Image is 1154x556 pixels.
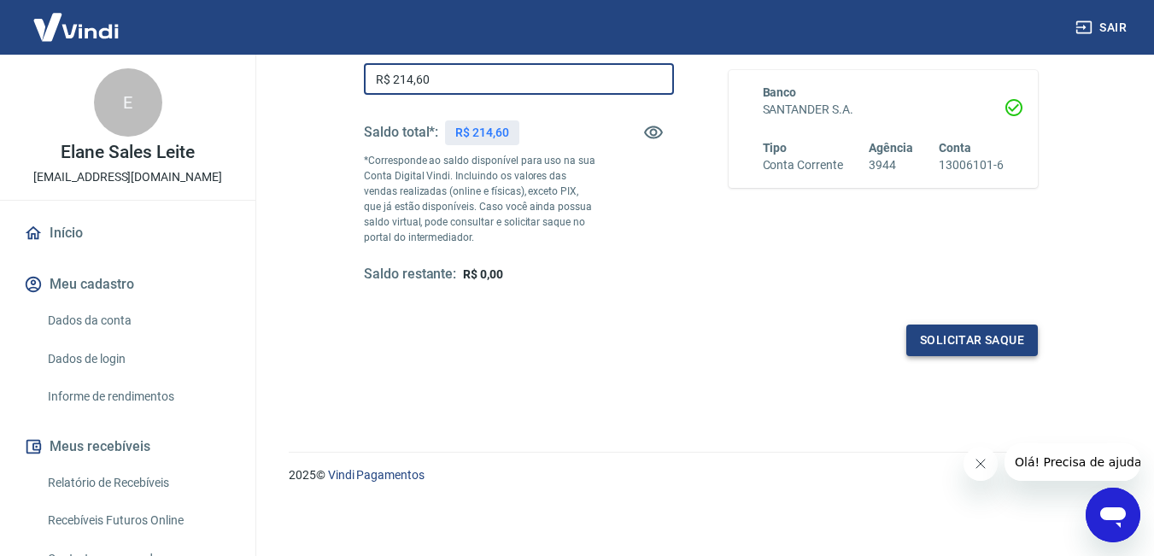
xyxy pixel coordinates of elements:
img: Vindi [21,1,132,53]
h6: SANTANDER S.A. [763,101,1005,119]
span: Banco [763,85,797,99]
h6: 13006101-6 [939,156,1004,174]
button: Meu cadastro [21,266,235,303]
a: Recebíveis Futuros Online [41,503,235,538]
span: Tipo [763,141,788,155]
p: Elane Sales Leite [61,143,194,161]
a: Dados da conta [41,303,235,338]
span: R$ 0,00 [463,267,503,281]
button: Solicitar saque [906,325,1038,356]
span: Conta [939,141,971,155]
div: E [94,68,162,137]
iframe: Botão para abrir a janela de mensagens [1086,488,1140,542]
a: Dados de login [41,342,235,377]
iframe: Mensagem da empresa [1005,443,1140,481]
p: 2025 © [289,466,1113,484]
h6: Conta Corrente [763,156,843,174]
button: Meus recebíveis [21,428,235,465]
span: Agência [869,141,913,155]
a: Vindi Pagamentos [328,468,425,482]
a: Início [21,214,235,252]
h6: 3944 [869,156,913,174]
button: Sair [1072,12,1133,44]
p: *Corresponde ao saldo disponível para uso na sua Conta Digital Vindi. Incluindo os valores das ve... [364,153,596,245]
p: [EMAIL_ADDRESS][DOMAIN_NAME] [33,168,222,186]
p: R$ 214,60 [455,124,509,142]
h5: Saldo restante: [364,266,456,284]
h5: Saldo total*: [364,124,438,141]
span: Olá! Precisa de ajuda? [10,12,144,26]
a: Relatório de Recebíveis [41,465,235,500]
a: Informe de rendimentos [41,379,235,414]
iframe: Fechar mensagem [964,447,998,481]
